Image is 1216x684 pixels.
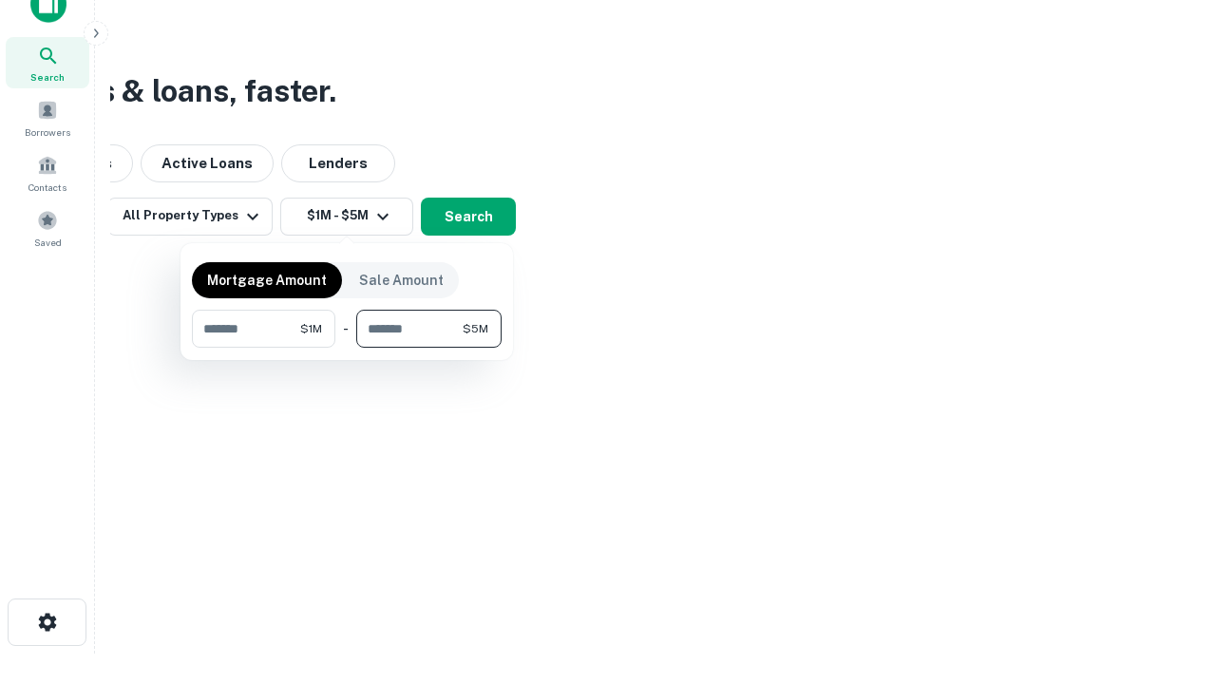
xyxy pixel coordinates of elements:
[343,310,349,348] div: -
[359,270,444,291] p: Sale Amount
[207,270,327,291] p: Mortgage Amount
[463,320,488,337] span: $5M
[1121,532,1216,623] iframe: Chat Widget
[300,320,322,337] span: $1M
